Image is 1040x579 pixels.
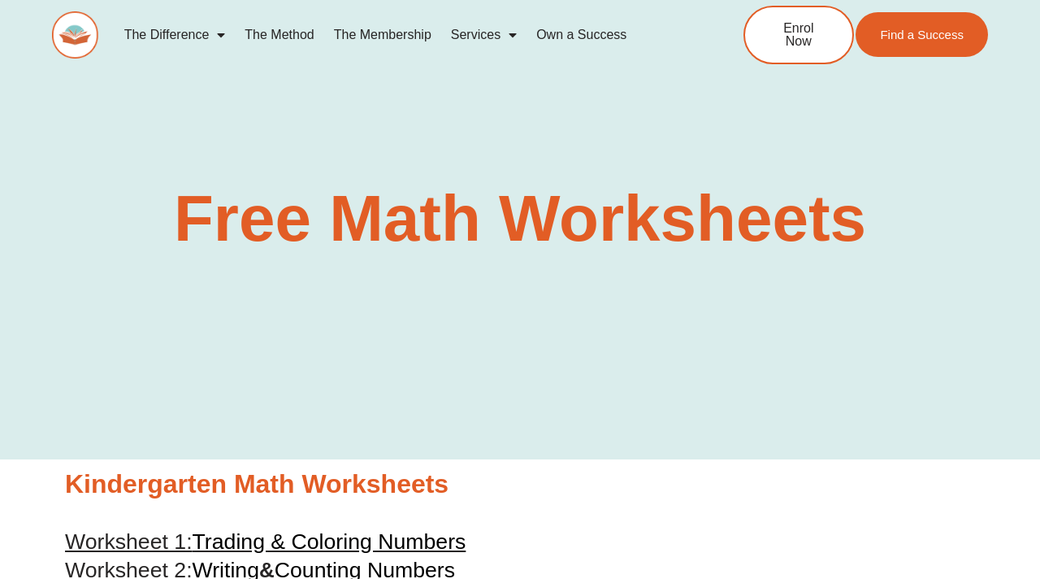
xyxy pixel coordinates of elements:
a: Services [441,16,526,54]
iframe: Chat Widget [959,429,1040,579]
a: Worksheet 1:Trading & Coloring Numbers [65,529,466,554]
nav: Menu [115,16,691,54]
a: Enrol Now [743,6,854,64]
span: Enrol Now [769,22,828,48]
a: Own a Success [526,16,636,54]
span: Trading & Coloring Numbers [193,529,466,554]
span: Worksheet 1: [65,529,193,554]
a: Find a Success [856,12,988,57]
span: Find a Success [880,28,964,41]
a: The Membership [324,16,441,54]
h2: Free Math Worksheets [57,186,983,251]
a: The Difference [115,16,236,54]
a: The Method [235,16,323,54]
h2: Kindergarten Math Worksheets [65,468,975,502]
